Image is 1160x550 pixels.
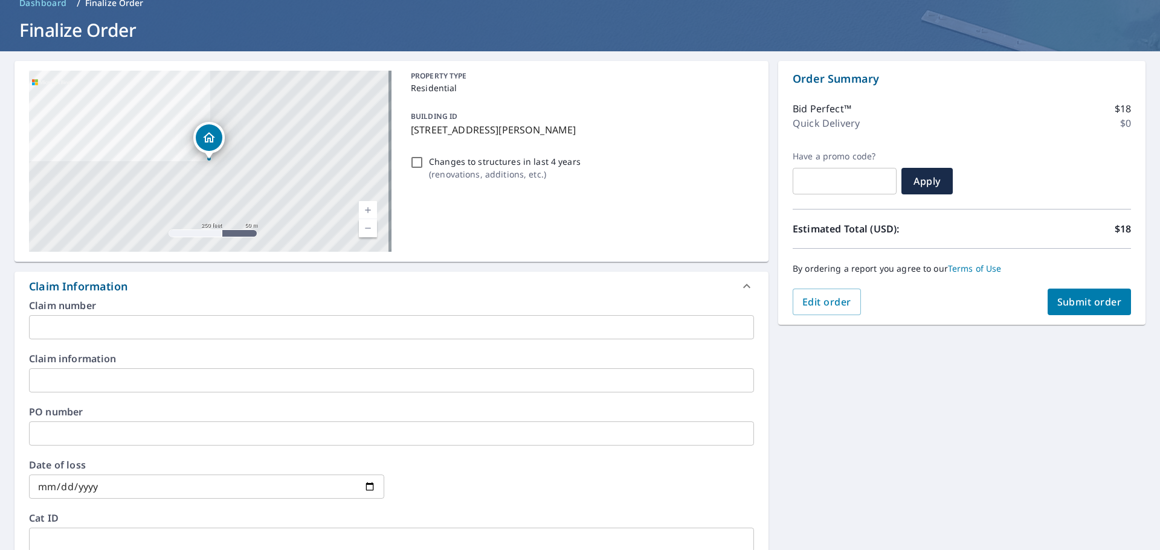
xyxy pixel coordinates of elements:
[793,222,962,236] p: Estimated Total (USD):
[29,278,127,295] div: Claim Information
[429,168,581,181] p: ( renovations, additions, etc. )
[793,116,860,130] p: Quick Delivery
[14,18,1145,42] h1: Finalize Order
[29,407,754,417] label: PO number
[911,174,943,188] span: Apply
[411,123,749,137] p: [STREET_ADDRESS][PERSON_NAME]
[411,111,457,121] p: BUILDING ID
[411,82,749,94] p: Residential
[29,354,754,363] label: Claim information
[948,263,1002,274] a: Terms of Use
[1115,222,1131,236] p: $18
[793,289,861,315] button: Edit order
[1057,295,1122,309] span: Submit order
[901,168,953,194] button: Apply
[793,151,897,162] label: Have a promo code?
[793,263,1131,274] p: By ordering a report you agree to our
[1048,289,1132,315] button: Submit order
[14,272,768,301] div: Claim Information
[193,122,225,159] div: Dropped pin, building 1, Residential property, 5211 Backus Rd Livonia, NY 14487
[29,460,384,470] label: Date of loss
[429,155,581,168] p: Changes to structures in last 4 years
[359,219,377,237] a: Current Level 17, Zoom Out
[793,101,851,116] p: Bid Perfect™
[802,295,851,309] span: Edit order
[411,71,749,82] p: PROPERTY TYPE
[359,201,377,219] a: Current Level 17, Zoom In
[793,71,1131,87] p: Order Summary
[29,301,754,310] label: Claim number
[1120,116,1131,130] p: $0
[1115,101,1131,116] p: $18
[29,513,754,523] label: Cat ID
